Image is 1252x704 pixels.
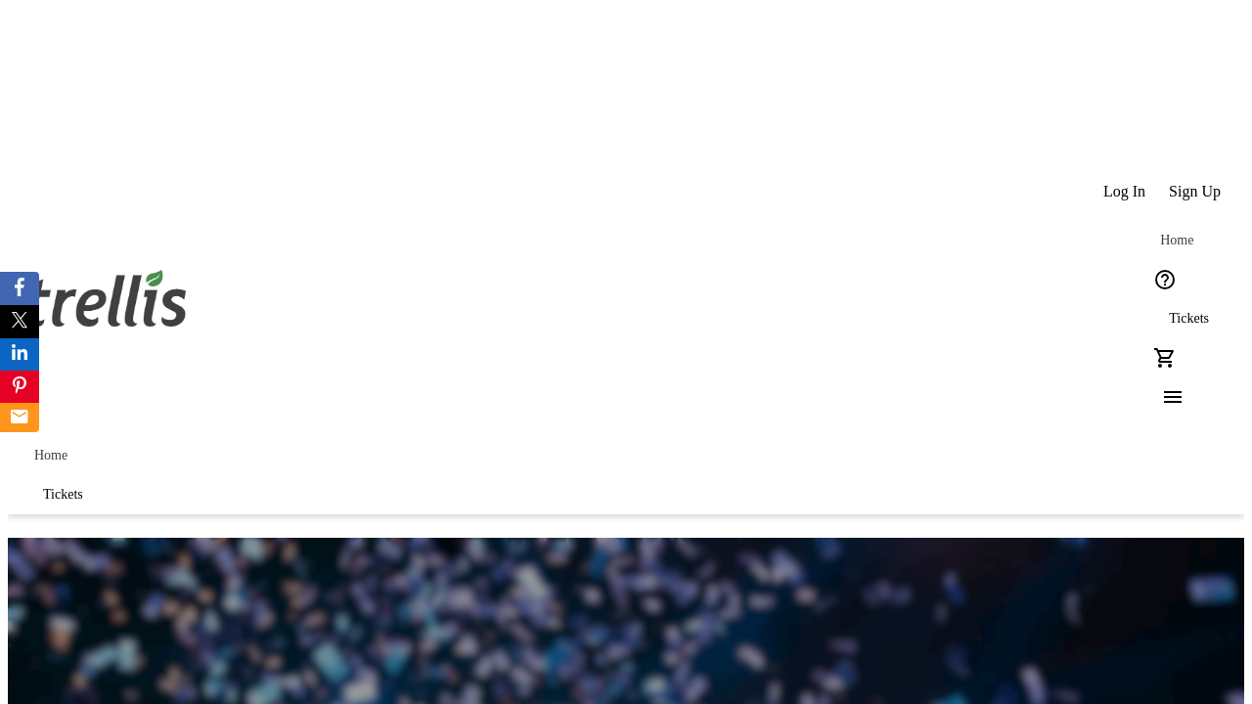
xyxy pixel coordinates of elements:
[1103,183,1145,200] span: Log In
[20,248,194,346] img: Orient E2E Organization xfrPSR9tXg's Logo
[1169,311,1209,327] span: Tickets
[1169,183,1221,200] span: Sign Up
[20,436,82,475] a: Home
[1092,172,1157,211] button: Log In
[20,475,107,514] a: Tickets
[1145,338,1185,377] button: Cart
[34,448,67,463] span: Home
[1145,221,1208,260] a: Home
[1160,233,1193,248] span: Home
[43,487,83,503] span: Tickets
[1145,377,1185,417] button: Menu
[1157,172,1232,211] button: Sign Up
[1145,260,1185,299] button: Help
[1145,299,1232,338] a: Tickets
